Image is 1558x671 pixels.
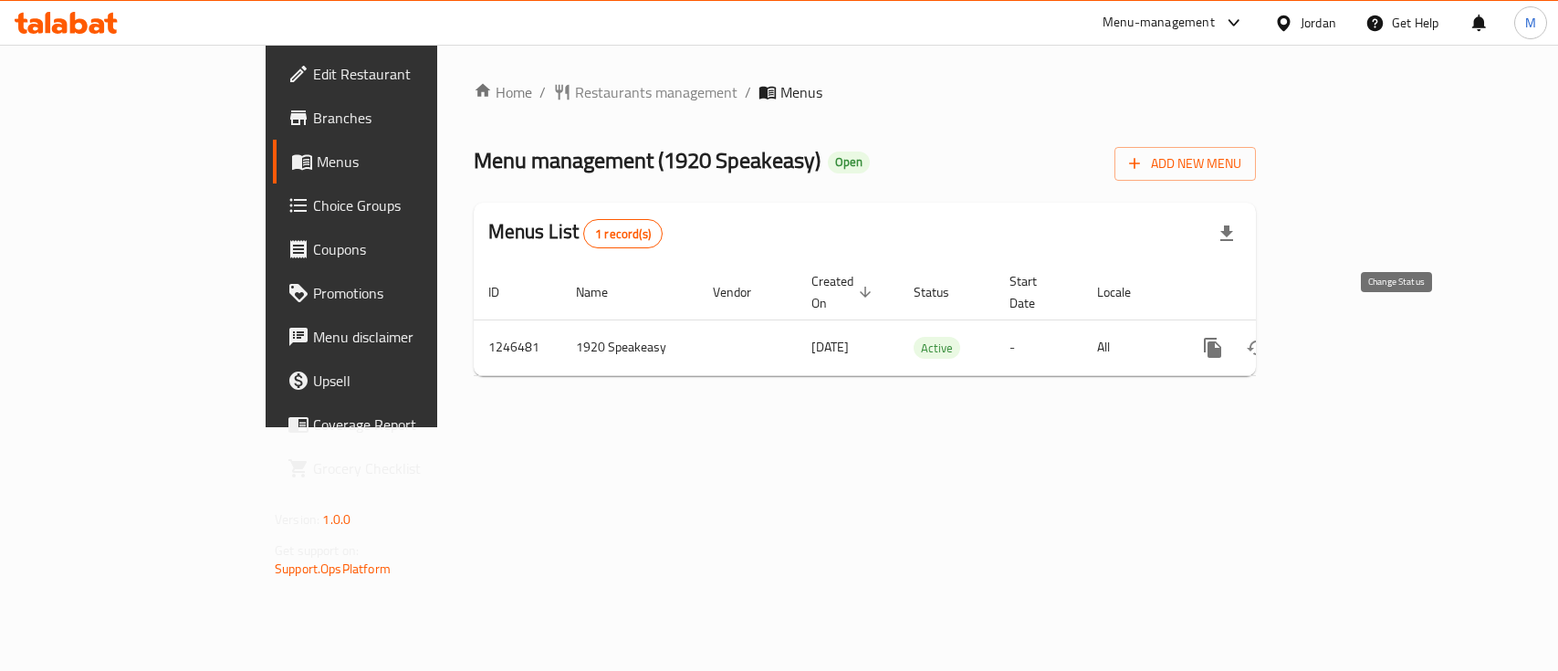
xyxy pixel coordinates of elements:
td: 1920 Speakeasy [561,320,698,375]
span: Status [914,281,973,303]
a: Menus [273,140,526,183]
span: Get support on: [275,539,359,562]
span: Menus [317,151,511,173]
span: Version: [275,508,319,531]
li: / [539,81,546,103]
button: more [1191,326,1235,370]
a: Upsell [273,359,526,403]
span: Menus [780,81,822,103]
td: All [1082,320,1176,375]
div: Menu-management [1103,12,1215,34]
li: / [745,81,751,103]
h2: Menus List [488,218,663,248]
a: Edit Restaurant [273,52,526,96]
span: Start Date [1009,270,1061,314]
a: Choice Groups [273,183,526,227]
a: Support.OpsPlatform [275,557,391,581]
td: - [995,320,1082,375]
span: 1 record(s) [584,225,662,243]
div: Open [828,152,870,173]
span: Name [576,281,632,303]
span: Menu disclaimer [313,326,511,348]
span: Coverage Report [313,414,511,435]
span: Grocery Checklist [313,457,511,479]
div: Total records count [583,219,663,248]
span: Open [828,154,870,170]
button: Add New Menu [1114,147,1256,181]
a: Promotions [273,271,526,315]
span: Upsell [313,370,511,392]
span: [DATE] [811,335,849,359]
span: 1.0.0 [322,508,350,531]
span: Active [914,338,960,359]
a: Menu disclaimer [273,315,526,359]
span: Menu management ( 1920 Speakeasy ) [474,140,821,181]
span: Choice Groups [313,194,511,216]
span: Add New Menu [1129,152,1241,175]
a: Branches [273,96,526,140]
a: Grocery Checklist [273,446,526,490]
span: Locale [1097,281,1155,303]
span: M [1525,13,1536,33]
span: Created On [811,270,877,314]
span: Restaurants management [575,81,737,103]
span: Coupons [313,238,511,260]
div: Active [914,337,960,359]
nav: breadcrumb [474,81,1256,103]
a: Coupons [273,227,526,271]
th: Actions [1176,265,1381,320]
span: Edit Restaurant [313,63,511,85]
table: enhanced table [474,265,1381,376]
span: Promotions [313,282,511,304]
div: Export file [1205,212,1249,256]
span: ID [488,281,523,303]
span: Branches [313,107,511,129]
div: Jordan [1301,13,1336,33]
a: Restaurants management [553,81,737,103]
a: Coverage Report [273,403,526,446]
span: Vendor [713,281,775,303]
